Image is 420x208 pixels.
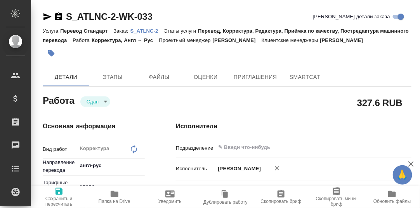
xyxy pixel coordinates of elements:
[217,143,363,152] input: ✎ Введи что-нибудь
[84,98,101,105] button: Сдан
[262,37,320,43] p: Клиентские менеджеры
[159,37,212,43] p: Проектный менеджер
[314,196,360,207] span: Скопировать мини-бриф
[176,144,215,152] p: Подразделение
[94,72,131,82] span: Этапы
[269,160,286,177] button: Удалить исполнителя
[373,199,411,204] span: Обновить файлы
[36,196,82,207] span: Сохранить и пересчитать
[130,28,164,34] p: S_ATLNC-2
[43,28,60,34] p: Услуга
[43,179,77,194] p: Тарифные единицы
[215,165,261,173] p: [PERSON_NAME]
[92,37,159,43] p: Корректура, Англ → Рус
[87,186,142,208] button: Папка на Drive
[364,186,420,208] button: Обновить файлы
[66,11,153,22] a: S_ATLNC-2-WK-033
[203,199,248,205] span: Дублировать работу
[43,45,60,62] button: Добавить тэг
[43,93,75,107] h2: Работа
[176,165,215,173] p: Исполнитель
[396,167,409,183] span: 🙏
[130,27,164,34] a: S_ATLNC-2
[213,37,262,43] p: [PERSON_NAME]
[313,13,390,21] span: [PERSON_NAME] детали заказа
[261,199,302,204] span: Скопировать бриф
[80,96,110,107] div: Сдан
[54,12,63,21] button: Скопировать ссылку
[253,186,309,208] button: Скопировать бриф
[43,145,77,153] p: Вид работ
[113,28,130,34] p: Заказ:
[286,72,324,82] span: SmartCat
[43,122,145,131] h4: Основная информация
[43,28,409,43] p: Перевод, Корректура, Редактура, Приёмка по качеству, Постредактура машинного перевода
[142,186,198,208] button: Уведомить
[158,199,182,204] span: Уведомить
[31,186,87,208] button: Сохранить и пересчитать
[387,147,389,148] button: Open
[187,72,224,82] span: Оценки
[320,37,369,43] p: [PERSON_NAME]
[141,72,178,82] span: Файлы
[393,165,412,185] button: 🙏
[47,72,85,82] span: Детали
[141,165,142,166] button: Open
[60,28,113,34] p: Перевод Стандарт
[43,12,52,21] button: Скопировать ссылку для ЯМессенджера
[357,96,403,109] h2: 327.6 RUB
[309,186,364,208] button: Скопировать мини-бриф
[43,159,77,174] p: Направление перевода
[99,199,130,204] span: Папка на Drive
[176,122,411,131] h4: Исполнители
[77,180,147,193] div: слово
[73,37,92,43] p: Работа
[198,186,253,208] button: Дублировать работу
[164,28,198,34] p: Этапы услуги
[234,72,277,82] span: Приглашения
